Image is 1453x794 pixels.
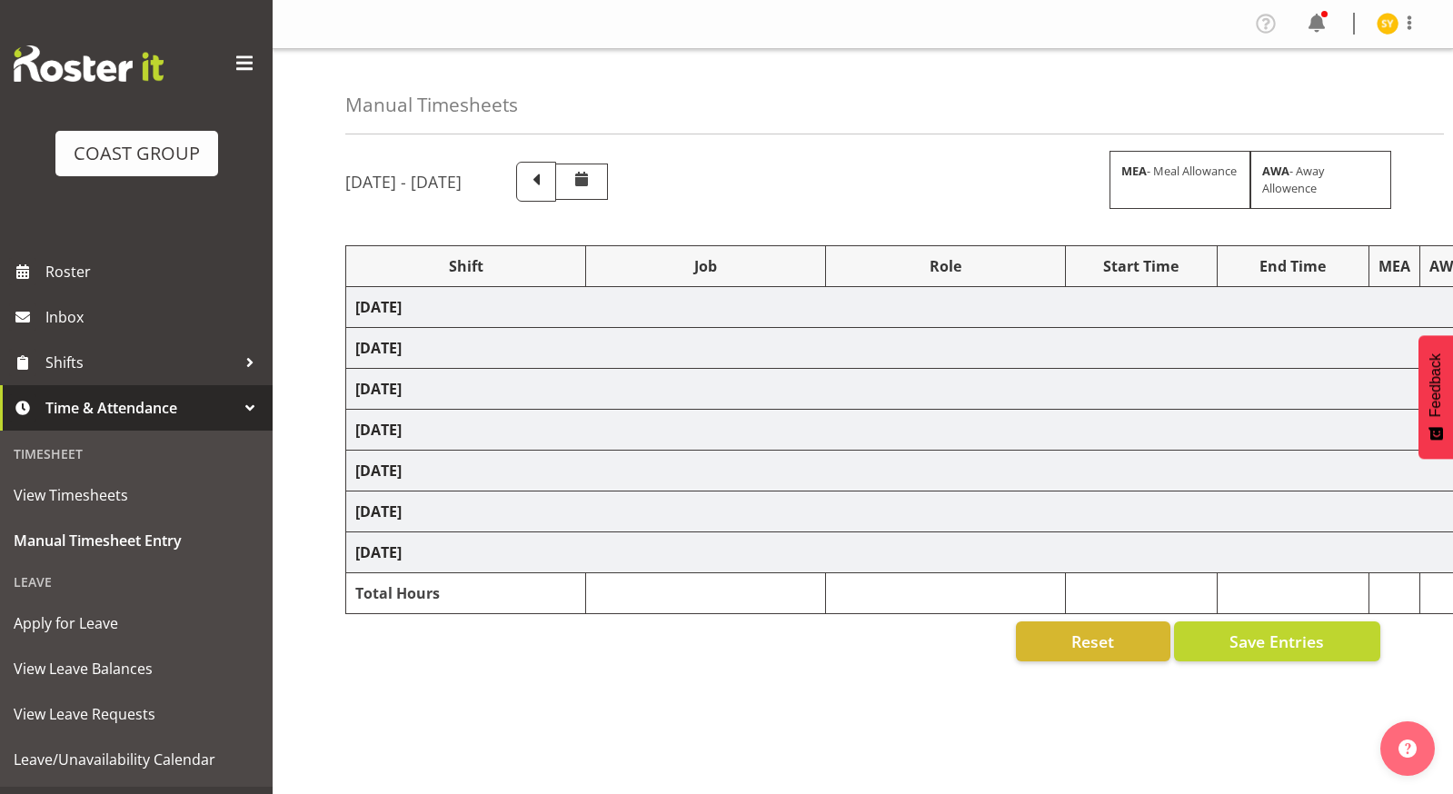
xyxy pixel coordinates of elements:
[1075,255,1208,277] div: Start Time
[595,255,816,277] div: Job
[1377,13,1398,35] img: seon-young-belding8911.jpg
[1428,353,1444,417] span: Feedback
[5,691,268,737] a: View Leave Requests
[345,94,518,115] h4: Manual Timesheets
[14,746,259,773] span: Leave/Unavailability Calendar
[1378,255,1410,277] div: MEA
[45,394,236,422] span: Time & Attendance
[1016,621,1170,661] button: Reset
[835,255,1056,277] div: Role
[14,481,259,509] span: View Timesheets
[5,737,268,782] a: Leave/Unavailability Calendar
[14,45,164,82] img: Rosterit website logo
[345,172,462,192] h5: [DATE] - [DATE]
[5,563,268,600] div: Leave
[1250,151,1391,209] div: - Away Allowence
[45,258,264,285] span: Roster
[1398,739,1417,758] img: help-xxl-2.png
[1110,151,1250,209] div: - Meal Allowance
[74,140,200,167] div: COAST GROUP
[1121,163,1147,179] strong: MEA
[45,349,236,376] span: Shifts
[1262,163,1289,179] strong: AWA
[5,435,268,472] div: Timesheet
[45,303,264,331] span: Inbox
[1229,630,1324,653] span: Save Entries
[14,655,259,682] span: View Leave Balances
[1071,630,1114,653] span: Reset
[1174,621,1380,661] button: Save Entries
[1227,255,1359,277] div: End Time
[1418,335,1453,459] button: Feedback - Show survey
[5,646,268,691] a: View Leave Balances
[14,610,259,637] span: Apply for Leave
[5,600,268,646] a: Apply for Leave
[355,255,576,277] div: Shift
[5,472,268,518] a: View Timesheets
[14,700,259,728] span: View Leave Requests
[346,573,586,614] td: Total Hours
[14,527,259,554] span: Manual Timesheet Entry
[5,518,268,563] a: Manual Timesheet Entry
